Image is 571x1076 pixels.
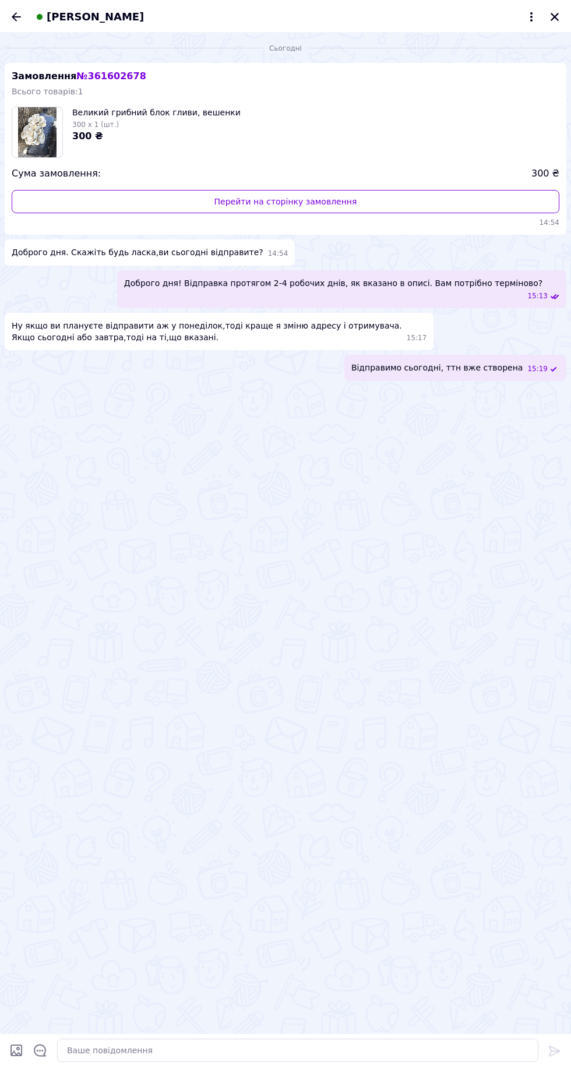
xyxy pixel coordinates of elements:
span: Ну якщо ви плануєте відправити аж у понеділок,тоді краще я зміню адресу і отримувача. Якщо сьогод... [12,320,402,343]
strong: Інструкція по вирощуванню - тисни на посилання [32,114,316,122]
span: Доброго дня. Скажіть будь ласка,ви сьогодні відправите? [12,246,263,259]
span: 300 ₴ [72,130,103,142]
span: Сьогодні [265,44,306,54]
a: ТУТ [139,114,153,122]
span: Грибний блок вже за 4-6 тижнів почне давати врожай. [72,52,276,61]
span: [PERSON_NAME] [47,9,144,24]
button: Назад [9,10,23,24]
div: 12.09.2025 [5,42,566,54]
img: 6801066239_w160_h160_velikij-gribnij-blok.jpg [18,107,56,157]
span: Відправка протягом 2-4 робочих днів [104,127,244,136]
span: 15:17 12.09.2025 [407,333,427,343]
span: Ви отримаєте свіжий, якісний продукт. [102,54,246,63]
span: 300 ₴ [531,167,559,181]
span: Замовлення [12,70,146,82]
button: [PERSON_NAME] [33,9,538,24]
span: 14:54 12.09.2025 [268,249,288,259]
span: Сума замовлення: [12,167,101,181]
span: Всього товарів: 1 [12,87,83,96]
span: Зверніть увагу, що витрати на доставку будуть вищими, ніж на малогабаритні посилки. [27,74,321,96]
button: Закрити [548,10,562,24]
a: Перейти на сторінку замовлення [12,190,559,213]
button: Відкрити шаблони відповідей [33,1043,48,1058]
span: Доброго дня! Відправка протягом 2-4 робочих днів, як вказано в описі. Вам потрібно терміново? [124,277,542,289]
span: Грибний блок вже за 4-6 тижнів почне давати врожай. [72,107,276,116]
a: [URL][DOMAIN_NAME] [234,114,316,122]
span: 14:54 12.09.2025 [12,218,559,228]
span: 15:19 12.09.2025 [527,364,548,374]
span: Великий грибний блок гливи, вешенки [72,107,241,118]
span: Відправимо сьогодні, ттн вже створена [351,362,523,374]
span: 15:13 12.09.2025 [527,291,548,301]
span: Зверніть увагу, що витрати на доставку будуть вищими, ніж на малогабаритні посилки. [27,19,321,41]
span: Доставка [GEOGRAPHIC_DATA], Укрпоштою. Самовивіз при зустрічі від 5 шт, Дніпро, лівий берег. [13,21,336,43]
span: № 361602678 [76,70,146,82]
p: Відправка протягом 2-4 робочих днів [12,71,337,96]
span: 300 x 1 (шт.) [72,121,119,129]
